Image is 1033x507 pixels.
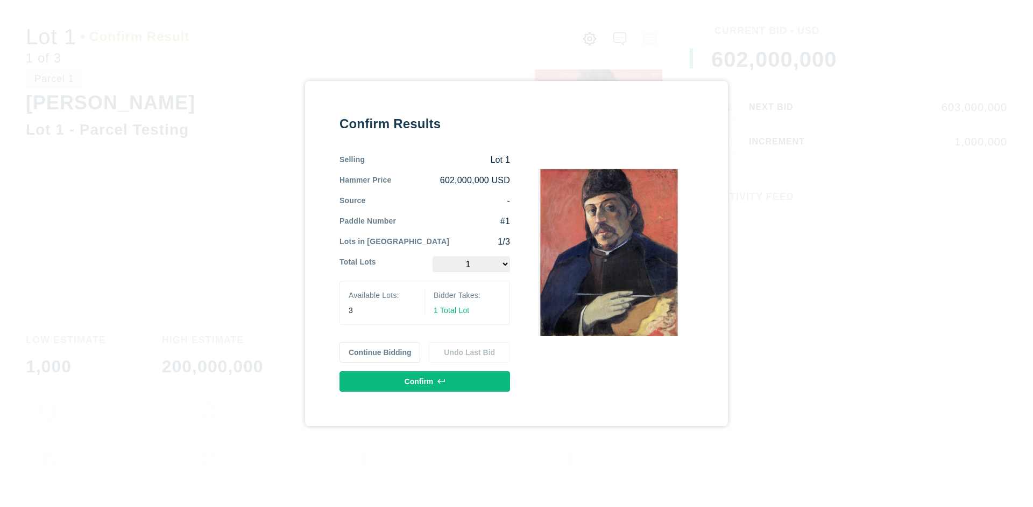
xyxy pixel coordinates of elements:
div: Source [339,195,366,207]
div: 1/3 [449,236,510,248]
div: Lots in [GEOGRAPHIC_DATA] [339,236,449,248]
div: - [366,195,510,207]
div: #1 [396,216,510,227]
div: Bidder Takes: [434,290,501,301]
div: Total Lots [339,256,376,272]
button: Confirm [339,371,510,392]
div: 602,000,000 USD [391,175,510,186]
div: 3 [349,305,416,316]
div: Paddle Number [339,216,396,227]
button: Continue Bidding [339,342,421,363]
button: Undo Last Bid [429,342,510,363]
span: 1 Total Lot [434,306,469,315]
div: Confirm Results [339,115,510,133]
div: Hammer Price [339,175,391,186]
div: Lot 1 [365,154,510,166]
div: Selling [339,154,365,166]
div: Available Lots: [349,290,416,301]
